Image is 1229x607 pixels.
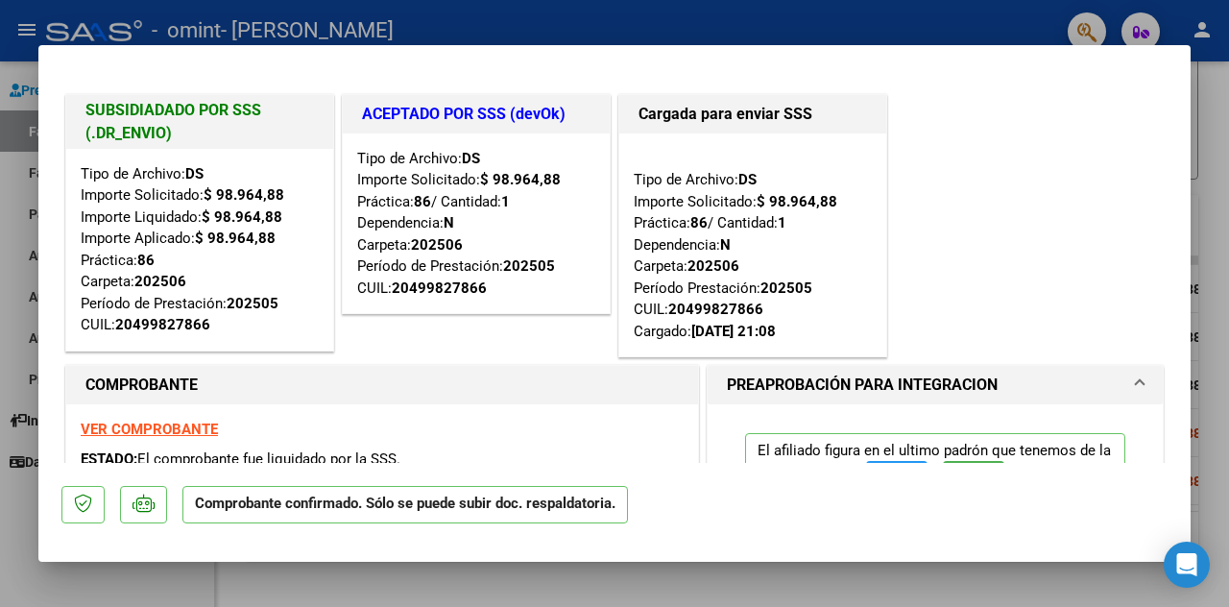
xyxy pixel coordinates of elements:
[943,461,1004,497] button: SSS
[639,103,867,126] h1: Cargada para enviar SSS
[411,236,463,254] strong: 202506
[362,103,590,126] h1: ACEPTADO POR SSS (devOk)
[745,433,1125,505] p: El afiliado figura en el ultimo padrón que tenemos de la SSS de
[134,273,186,290] strong: 202506
[85,376,198,394] strong: COMPROBANTE
[691,323,776,340] strong: [DATE] 21:08
[81,421,218,438] a: VER COMPROBANTE
[866,461,928,497] button: FTP
[720,236,731,254] strong: N
[414,193,431,210] strong: 86
[115,314,210,336] div: 20499827866
[760,279,812,297] strong: 202505
[185,165,204,182] strong: DS
[757,193,837,210] strong: $ 98.964,88
[690,214,708,231] strong: 86
[687,257,739,275] strong: 202506
[195,230,276,247] strong: $ 98.964,88
[137,450,400,468] span: El comprobante fue liquidado por la SSS.
[503,257,555,275] strong: 202505
[81,450,137,468] span: ESTADO:
[634,148,872,343] div: Tipo de Archivo: Importe Solicitado: Práctica: / Cantidad: Dependencia: Carpeta: Período Prestaci...
[81,163,319,336] div: Tipo de Archivo: Importe Solicitado: Importe Liquidado: Importe Aplicado: Práctica: Carpeta: Perí...
[501,193,510,210] strong: 1
[137,252,155,269] strong: 86
[738,171,757,188] strong: DS
[668,299,763,321] div: 20499827866
[204,186,284,204] strong: $ 98.964,88
[480,171,561,188] strong: $ 98.964,88
[182,486,628,523] p: Comprobante confirmado. Sólo se puede subir doc. respaldatoria.
[392,278,487,300] div: 20499827866
[357,148,595,300] div: Tipo de Archivo: Importe Solicitado: Práctica: / Cantidad: Dependencia: Carpeta: Período de Prest...
[444,214,454,231] strong: N
[727,374,998,397] h1: PREAPROBACIÓN PARA INTEGRACION
[778,214,786,231] strong: 1
[462,150,480,167] strong: DS
[85,99,314,145] h1: SUBSIDIADADO POR SSS (.DR_ENVIO)
[227,295,278,312] strong: 202505
[708,366,1163,404] mat-expansion-panel-header: PREAPROBACIÓN PARA INTEGRACION
[1164,542,1210,588] div: Open Intercom Messenger
[202,208,282,226] strong: $ 98.964,88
